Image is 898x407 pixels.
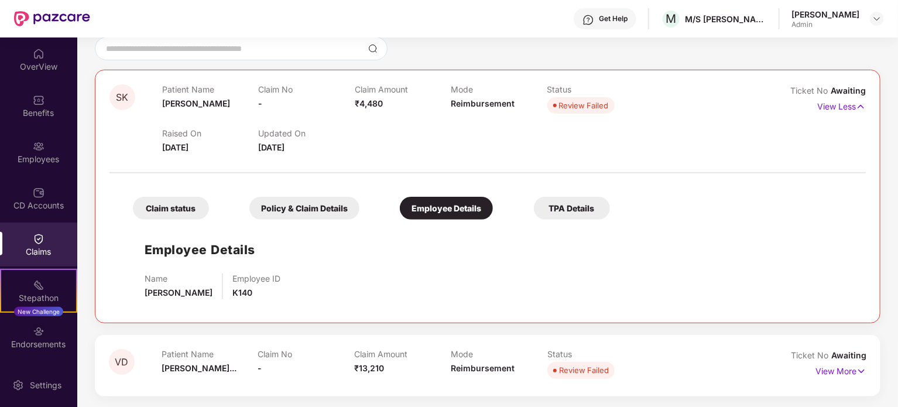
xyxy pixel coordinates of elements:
[249,197,359,220] div: Policy & Claim Details
[400,197,493,220] div: Employee Details
[26,379,65,391] div: Settings
[162,98,230,108] span: [PERSON_NAME]
[815,362,866,378] p: View More
[258,349,355,359] p: Claim No
[232,288,252,297] span: K140
[33,187,44,199] img: svg+xml;base64,PHN2ZyBpZD0iQ0RfQWNjb3VudHMiIGRhdGEtbmFtZT0iQ0QgQWNjb3VudHMiIHhtbG5zPSJodHRwOi8vd3...
[33,326,44,337] img: svg+xml;base64,PHN2ZyBpZD0iRW5kb3JzZW1lbnRzIiB4bWxucz0iaHR0cDovL3d3dy53My5vcmcvMjAwMC9zdmciIHdpZH...
[368,44,378,53] img: svg+xml;base64,PHN2ZyBpZD0iU2VhcmNoLTMyeDMyIiB4bWxucz0iaHR0cDovL3d3dy53My5vcmcvMjAwMC9zdmciIHdpZH...
[354,363,384,373] span: ₹13,210
[547,84,643,94] p: Status
[258,98,262,108] span: -
[33,141,44,152] img: svg+xml;base64,PHN2ZyBpZD0iRW1wbG95ZWVzIiB4bWxucz0iaHR0cDovL3d3dy53My5vcmcvMjAwMC9zdmciIHdpZHRoPS...
[547,349,644,359] p: Status
[1,292,76,304] div: Stepathon
[666,12,677,26] span: M
[162,84,258,94] p: Patient Name
[451,98,515,108] span: Reimbursement
[162,128,258,138] p: Raised On
[258,363,262,373] span: -
[258,142,285,152] span: [DATE]
[162,349,258,359] p: Patient Name
[14,307,63,316] div: New Challenge
[145,240,255,259] h1: Employee Details
[582,14,594,26] img: svg+xml;base64,PHN2ZyBpZD0iSGVscC0zMngzMiIgeG1sbnM9Imh0dHA6Ly93d3cudzMub3JnLzIwMDAvc3ZnIiB3aWR0aD...
[451,84,547,94] p: Mode
[33,48,44,60] img: svg+xml;base64,PHN2ZyBpZD0iSG9tZSIgeG1sbnM9Imh0dHA6Ly93d3cudzMub3JnLzIwMDAvc3ZnIiB3aWR0aD0iMjAiIG...
[831,85,866,95] span: Awaiting
[355,84,451,94] p: Claim Amount
[145,273,212,283] p: Name
[33,279,44,291] img: svg+xml;base64,PHN2ZyB4bWxucz0iaHR0cDovL3d3dy53My5vcmcvMjAwMC9zdmciIHdpZHRoPSIyMSIgaGVpZ2h0PSIyMC...
[162,142,188,152] span: [DATE]
[355,98,383,108] span: ₹4,480
[451,349,547,359] p: Mode
[232,273,280,283] p: Employee ID
[14,11,90,26] img: New Pazcare Logo
[790,85,831,95] span: Ticket No
[831,350,866,360] span: Awaiting
[145,288,212,297] span: [PERSON_NAME]
[559,364,609,376] div: Review Failed
[856,100,866,113] img: svg+xml;base64,PHN2ZyB4bWxucz0iaHR0cDovL3d3dy53My5vcmcvMjAwMC9zdmciIHdpZHRoPSIxNyIgaGVpZ2h0PSIxNy...
[872,14,882,23] img: svg+xml;base64,PHN2ZyBpZD0iRHJvcGRvd24tMzJ4MzIiIHhtbG5zPSJodHRwOi8vd3d3LnczLm9yZy8yMDAwL3N2ZyIgd2...
[354,349,451,359] p: Claim Amount
[559,100,609,111] div: Review Failed
[856,365,866,378] img: svg+xml;base64,PHN2ZyB4bWxucz0iaHR0cDovL3d3dy53My5vcmcvMjAwMC9zdmciIHdpZHRoPSIxNyIgaGVpZ2h0PSIxNy...
[258,128,354,138] p: Updated On
[534,197,610,220] div: TPA Details
[33,94,44,106] img: svg+xml;base64,PHN2ZyBpZD0iQmVuZWZpdHMiIHhtbG5zPSJodHRwOi8vd3d3LnczLm9yZy8yMDAwL3N2ZyIgd2lkdGg9Ij...
[791,9,859,20] div: [PERSON_NAME]
[791,350,831,360] span: Ticket No
[33,233,44,245] img: svg+xml;base64,PHN2ZyBpZD0iQ2xhaW0iIHhtbG5zPSJodHRwOi8vd3d3LnczLm9yZy8yMDAwL3N2ZyIgd2lkdGg9IjIwIi...
[12,379,24,391] img: svg+xml;base64,PHN2ZyBpZD0iU2V0dGluZy0yMHgyMCIgeG1sbnM9Imh0dHA6Ly93d3cudzMub3JnLzIwMDAvc3ZnIiB3aW...
[791,20,859,29] div: Admin
[162,363,237,373] span: [PERSON_NAME]...
[817,97,866,113] p: View Less
[599,14,628,23] div: Get Help
[133,197,209,220] div: Claim status
[451,363,515,373] span: Reimbursement
[115,357,129,367] span: VD
[116,93,129,102] span: SK
[258,84,354,94] p: Claim No
[685,13,767,25] div: M/S [PERSON_NAME] Circle([GEOGRAPHIC_DATA]) PVT LTD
